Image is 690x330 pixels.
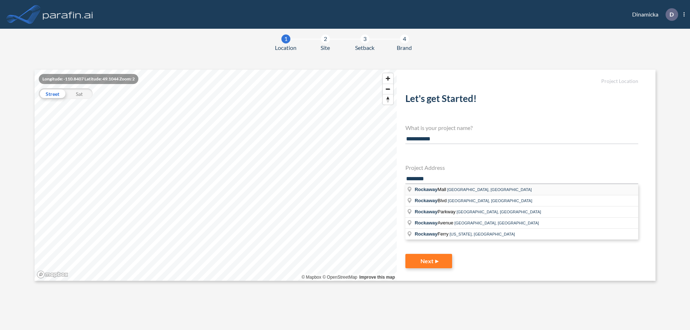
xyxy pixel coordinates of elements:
span: Blvd [415,198,448,203]
span: Rockaway [415,187,438,192]
span: Rockaway [415,209,438,214]
span: Reset bearing to north [383,94,393,104]
h2: Let's get Started! [405,93,638,107]
span: [GEOGRAPHIC_DATA], [GEOGRAPHIC_DATA] [447,187,532,192]
span: [US_STATE], [GEOGRAPHIC_DATA] [450,232,515,236]
h4: What is your project name? [405,124,638,131]
div: Street [39,88,66,99]
div: 2 [321,34,330,43]
span: Avenue [415,220,454,226]
div: Longitude: -110.8407 Latitude: 49.1044 Zoom: 2 [39,74,138,84]
button: Next [405,254,452,268]
a: Improve this map [359,275,395,280]
div: Sat [66,88,93,99]
a: OpenStreetMap [322,275,357,280]
a: Mapbox [302,275,321,280]
span: [GEOGRAPHIC_DATA], [GEOGRAPHIC_DATA] [456,210,541,214]
h5: Project Location [405,78,638,84]
span: Rockaway [415,231,438,237]
span: Mall [415,187,447,192]
p: D [670,11,674,18]
span: [GEOGRAPHIC_DATA], [GEOGRAPHIC_DATA] [448,199,532,203]
div: Dinamicka [621,8,685,21]
div: 1 [281,34,290,43]
span: Rockaway [415,198,438,203]
h4: Project Address [405,164,638,171]
div: 4 [400,34,409,43]
span: Parkway [415,209,456,214]
span: [GEOGRAPHIC_DATA], [GEOGRAPHIC_DATA] [454,221,539,225]
span: Location [275,43,296,52]
button: Zoom out [383,84,393,94]
a: Mapbox homepage [37,270,68,279]
span: Site [321,43,330,52]
span: Ferry [415,231,450,237]
canvas: Map [34,70,397,281]
button: Zoom in [383,73,393,84]
span: Rockaway [415,220,438,226]
span: Setback [355,43,374,52]
button: Reset bearing to north [383,94,393,104]
div: 3 [360,34,369,43]
img: logo [41,7,95,22]
span: Brand [397,43,412,52]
